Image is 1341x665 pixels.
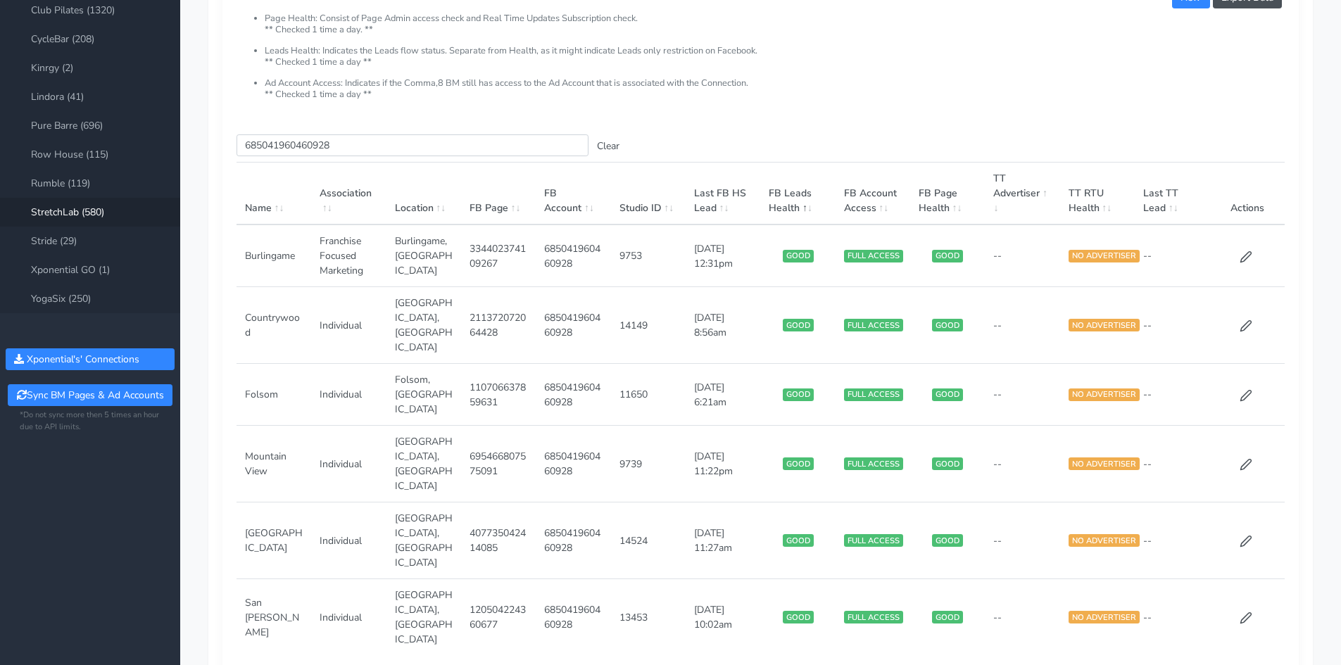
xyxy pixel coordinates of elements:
td: 211372072064428 [461,287,536,364]
td: [GEOGRAPHIC_DATA],[GEOGRAPHIC_DATA] [386,579,461,656]
td: Folsom,[GEOGRAPHIC_DATA] [386,364,461,426]
th: Last FB HS Lead [686,163,760,225]
td: [GEOGRAPHIC_DATA],[GEOGRAPHIC_DATA] [386,426,461,502]
td: [DATE] 10:02am [686,579,760,656]
span: GOOD [932,611,963,623]
span: NO ADVERTISER [1069,457,1140,470]
input: enter text you want to search [237,134,588,156]
td: [DATE] 11:22pm [686,426,760,502]
span: FULL ACCESS [844,534,903,547]
td: Folsom [237,364,311,426]
td: 9753 [611,224,686,287]
span: GOOD [783,611,814,623]
span: FULL ACCESS [844,611,903,623]
td: Individual [311,579,386,656]
button: Sync BM Pages & Ad Accounts [8,384,172,406]
span: GOOD [932,457,963,470]
li: Leads Health: Indicates the Leads flow status. Separate from Health, as it might indicate Leads o... [265,46,1285,78]
span: GOOD [783,250,814,262]
button: Xponential's' Connections [6,348,175,370]
td: 13453 [611,579,686,656]
li: Page Health: Consist of Page Admin access check and Real Time Updates Subscription check. ** Chec... [265,13,1285,46]
td: 14524 [611,502,686,579]
small: *Do not sync more then 5 times an hour due to API limits. [20,410,160,433]
td: San [PERSON_NAME] [237,579,311,656]
td: 120504224360677 [461,579,536,656]
td: Individual [311,287,386,364]
td: -- [985,364,1059,426]
th: FB Page [461,163,536,225]
td: 685041960460928 [536,502,610,579]
td: Mountain View [237,426,311,502]
li: Ad Account Access: Indicates if the Comma,8 BM still has access to the Ad Account that is associa... [265,78,1285,100]
td: 334402374109267 [461,224,536,287]
td: 685041960460928 [536,224,610,287]
span: FULL ACCESS [844,388,903,401]
td: 11650 [611,364,686,426]
td: -- [1135,579,1209,656]
td: 685041960460928 [536,364,610,426]
span: FULL ACCESS [844,457,903,470]
td: Individual [311,426,386,502]
td: -- [1135,287,1209,364]
th: Actions [1209,163,1285,225]
td: 407735042414085 [461,502,536,579]
td: -- [1135,502,1209,579]
td: -- [985,579,1059,656]
span: GOOD [783,534,814,547]
th: TT RTU Health [1060,163,1135,225]
td: 685041960460928 [536,287,610,364]
th: Location [386,163,461,225]
th: FB Account [536,163,610,225]
span: FULL ACCESS [844,319,903,331]
td: -- [985,502,1059,579]
th: FB Leads Health [760,163,835,225]
td: 695466807575091 [461,426,536,502]
span: GOOD [932,534,963,547]
td: 685041960460928 [536,579,610,656]
th: FB Page Health [910,163,985,225]
th: Association [311,163,386,225]
td: [GEOGRAPHIC_DATA],[GEOGRAPHIC_DATA] [386,502,461,579]
td: 110706637859631 [461,364,536,426]
td: -- [1135,364,1209,426]
td: Countrywood [237,287,311,364]
span: GOOD [932,319,963,331]
td: Individual [311,502,386,579]
span: NO ADVERTISER [1069,250,1140,262]
td: Franchise Focused Marketing [311,224,386,287]
span: GOOD [783,457,814,470]
td: Burlingame,[GEOGRAPHIC_DATA] [386,224,461,287]
td: [DATE] 6:21am [686,364,760,426]
td: [GEOGRAPHIC_DATA] [237,502,311,579]
td: [DATE] 8:56am [686,287,760,364]
th: FB Account Access [836,163,910,225]
span: NO ADVERTISER [1069,611,1140,623]
td: -- [985,224,1059,287]
td: -- [985,426,1059,502]
td: 14149 [611,287,686,364]
button: Clear [588,135,628,157]
span: GOOD [932,250,963,262]
td: [DATE] 11:27am [686,502,760,579]
td: [DATE] 12:31pm [686,224,760,287]
td: 9739 [611,426,686,502]
th: Studio ID [611,163,686,225]
td: Burlingame [237,224,311,287]
td: Individual [311,364,386,426]
span: NO ADVERTISER [1069,319,1140,331]
td: -- [1135,224,1209,287]
span: NO ADVERTISER [1069,534,1140,547]
th: Last TT Lead [1135,163,1209,225]
span: FULL ACCESS [844,250,903,262]
span: NO ADVERTISER [1069,388,1140,401]
th: Name [237,163,311,225]
span: GOOD [932,388,963,401]
td: -- [1135,426,1209,502]
span: GOOD [783,319,814,331]
td: 685041960460928 [536,426,610,502]
span: GOOD [783,388,814,401]
td: -- [985,287,1059,364]
th: TT Advertiser [985,163,1059,225]
td: [GEOGRAPHIC_DATA],[GEOGRAPHIC_DATA] [386,287,461,364]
